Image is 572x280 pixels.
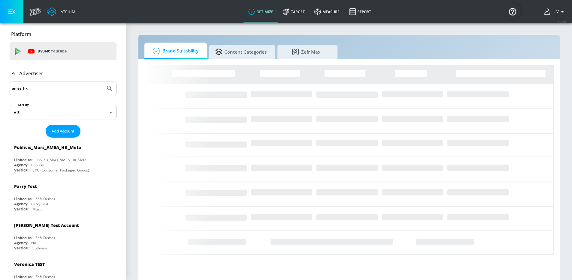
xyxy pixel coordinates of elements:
p: Advertiser [19,70,43,77]
div: Parry TestLinked as:Zefr DemosAgency:Parry TestVertical:Music [10,179,117,213]
div: Zefr Demos [35,196,55,201]
div: Publicis_Mars_AMEA_HK_Meta [35,157,86,162]
div: Platform [10,26,117,43]
div: Publicis_Mars_AMEA_HK_MetaLinked as:Publicis_Mars_AMEA_HK_MetaAgency:PublicisVertical:CPG (Consum... [10,140,117,174]
span: Add Account [52,128,74,135]
div: [PERSON_NAME] Test AccountLinked as:Zefr DemosAgency:NAVertical:Software [10,218,117,252]
div: Linked as: [14,235,32,240]
div: DV360: Youtube [10,42,117,60]
div: Linked as: [14,157,32,162]
div: [PERSON_NAME] Test Account [14,222,79,228]
button: Submit Search [103,82,116,95]
button: Add Account [46,125,80,138]
div: Agency: [14,240,28,246]
div: Parry Test [31,201,48,207]
div: Agency: [14,162,28,168]
label: Sort By [17,103,30,107]
input: Search by name [12,85,103,92]
a: Atrium [47,7,75,16]
div: Vertical: [14,246,29,251]
p: Youtube [51,48,67,54]
div: Vertical: [14,168,29,173]
div: Software [32,246,47,251]
div: NA [31,240,36,246]
div: Advertiser [10,65,117,82]
p: DV360: [38,48,67,55]
a: optimize [244,1,278,22]
div: Publicis_Mars_AMEA_HK_Meta [14,144,81,150]
span: login as: liv.ho@zefr.com [551,10,559,14]
div: A-Z [10,105,117,120]
div: Linked as: [14,274,32,279]
a: Report [344,1,376,22]
div: Agency: [14,201,28,207]
div: Publicis [31,162,44,168]
button: Open Resource Center [504,3,521,20]
div: CPG (Consumer Packaged Goods) [32,168,89,173]
div: Zefr Demos [35,235,55,240]
span: Zefr Max [283,45,329,59]
div: Music [32,207,42,212]
span: Brand Suitability [150,44,198,58]
div: Zefr Demos [35,274,55,279]
button: Liv [544,8,566,15]
a: measure [310,1,344,22]
span: v 4.28.0 [558,20,566,23]
a: Target [278,1,310,22]
span: Content Categories [215,45,267,59]
p: Platform [11,31,31,37]
div: Parry Test [14,183,37,189]
div: Atrium [58,9,75,14]
div: Linked as: [14,196,32,201]
div: Veronica TEST [14,261,45,267]
div: Vertical: [14,207,29,212]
